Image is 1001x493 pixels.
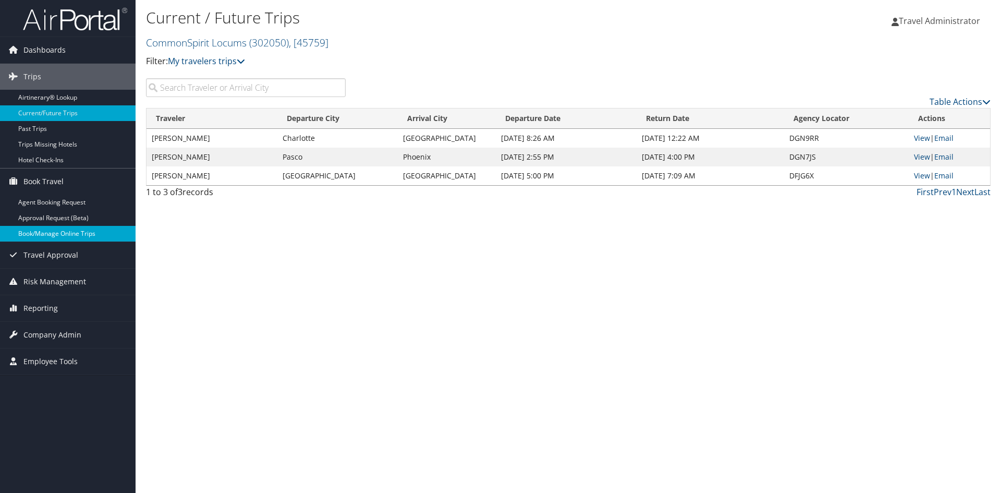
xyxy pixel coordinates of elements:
[23,295,58,321] span: Reporting
[277,166,397,185] td: [GEOGRAPHIC_DATA]
[914,133,930,143] a: View
[892,5,991,37] a: Travel Administrator
[899,15,980,27] span: Travel Administrator
[914,152,930,162] a: View
[178,186,182,198] span: 3
[637,166,784,185] td: [DATE] 7:09 AM
[277,148,397,166] td: Pasco
[398,129,496,148] td: [GEOGRAPHIC_DATA]
[146,7,709,29] h1: Current / Future Trips
[909,166,990,185] td: |
[974,186,991,198] a: Last
[398,109,496,129] th: Arrival City: activate to sort column ascending
[23,322,81,348] span: Company Admin
[914,171,930,181] a: View
[146,55,709,68] p: Filter:
[168,55,245,67] a: My travelers trips
[784,129,909,148] td: DGN9RR
[496,129,637,148] td: [DATE] 8:26 AM
[637,148,784,166] td: [DATE] 4:00 PM
[934,152,954,162] a: Email
[917,186,934,198] a: First
[496,109,637,129] th: Departure Date: activate to sort column descending
[23,64,41,90] span: Trips
[934,133,954,143] a: Email
[496,148,637,166] td: [DATE] 2:55 PM
[951,186,956,198] a: 1
[147,109,277,129] th: Traveler: activate to sort column ascending
[23,348,78,375] span: Employee Tools
[277,109,397,129] th: Departure City: activate to sort column ascending
[23,169,64,195] span: Book Travel
[398,166,496,185] td: [GEOGRAPHIC_DATA]
[784,109,909,129] th: Agency Locator: activate to sort column ascending
[146,78,346,97] input: Search Traveler or Arrival City
[930,96,991,107] a: Table Actions
[289,35,328,50] span: , [ 45759 ]
[23,242,78,268] span: Travel Approval
[637,129,784,148] td: [DATE] 12:22 AM
[784,166,909,185] td: DFJG6X
[909,109,990,129] th: Actions
[23,7,127,31] img: airportal-logo.png
[23,37,66,63] span: Dashboards
[147,166,277,185] td: [PERSON_NAME]
[496,166,637,185] td: [DATE] 5:00 PM
[23,269,86,295] span: Risk Management
[784,148,909,166] td: DGN7JS
[934,186,951,198] a: Prev
[909,148,990,166] td: |
[909,129,990,148] td: |
[146,35,328,50] a: CommonSpirit Locums
[277,129,397,148] td: Charlotte
[146,186,346,203] div: 1 to 3 of records
[147,148,277,166] td: [PERSON_NAME]
[637,109,784,129] th: Return Date: activate to sort column ascending
[249,35,289,50] span: ( 302050 )
[147,129,277,148] td: [PERSON_NAME]
[934,171,954,181] a: Email
[398,148,496,166] td: Phoenix
[956,186,974,198] a: Next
